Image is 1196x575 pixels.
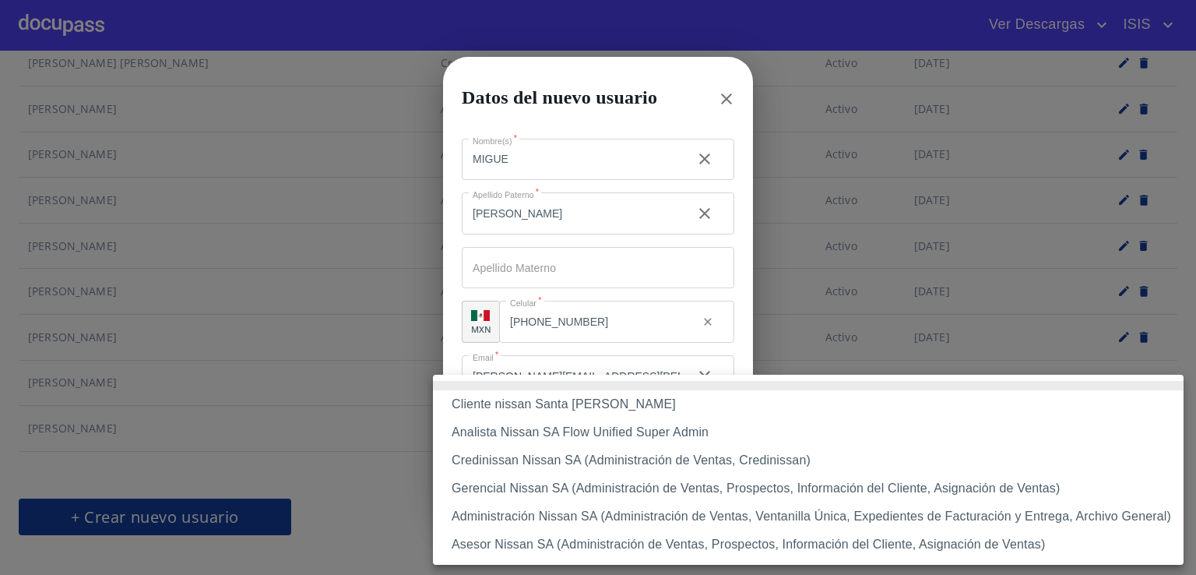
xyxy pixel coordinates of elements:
li: Analista Nissan SA Flow Unified Super Admin [433,418,1184,446]
li: Cliente nissan Santa [PERSON_NAME] [433,390,1184,418]
li: Credinissan Nissan SA (Administración de Ventas, Credinissan) [433,446,1184,474]
li: Administración Nissan SA (Administración de Ventas, Ventanilla Única, Expedientes de Facturación ... [433,503,1184,531]
li: Gerencial Nissan SA (Administración de Ventas, Prospectos, Información del Cliente, Asignación de... [433,474,1184,503]
li: Asesor Nissan SA (Administración de Ventas, Prospectos, Información del Cliente, Asignación de Ve... [433,531,1184,559]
